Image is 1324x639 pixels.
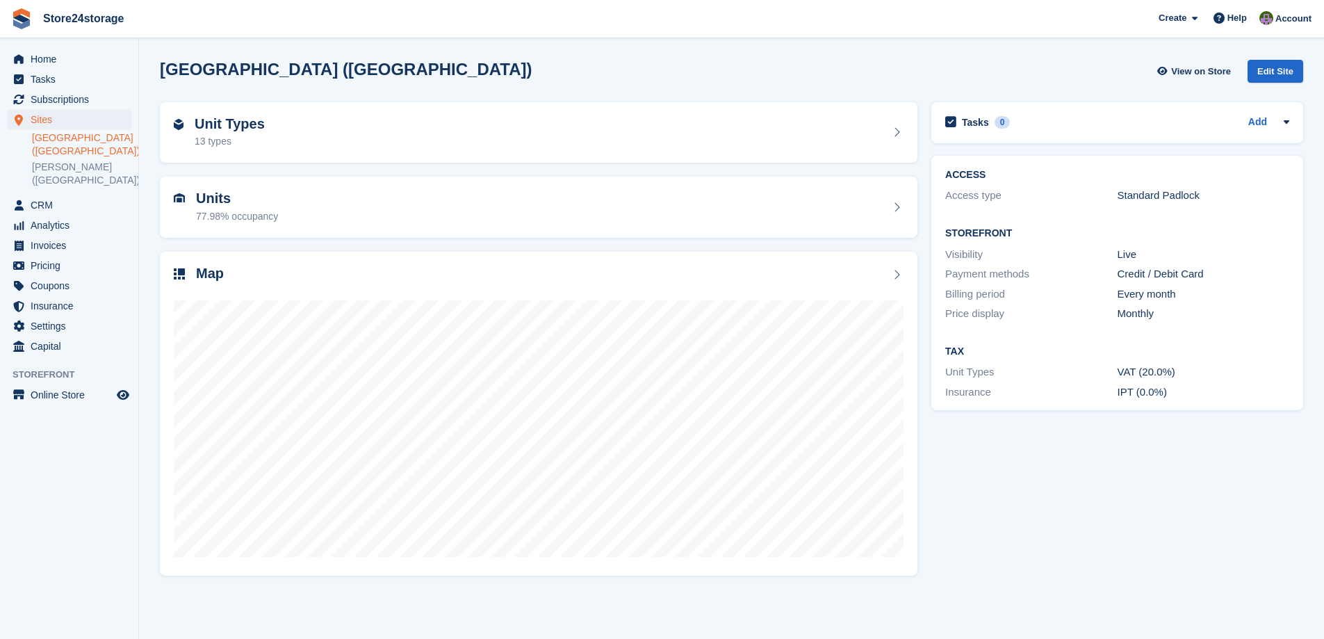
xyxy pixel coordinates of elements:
[1118,266,1289,282] div: Credit / Debit Card
[31,70,114,89] span: Tasks
[945,170,1289,181] h2: ACCESS
[7,195,131,215] a: menu
[196,191,278,207] h2: Units
[31,216,114,235] span: Analytics
[945,188,1117,204] div: Access type
[160,60,532,79] h2: [GEOGRAPHIC_DATA] ([GEOGRAPHIC_DATA])
[1248,60,1303,83] div: Edit Site
[160,102,917,163] a: Unit Types 13 types
[174,268,185,280] img: map-icn-33ee37083ee616e46c38cad1a60f524a97daa1e2b2c8c0bc3eb3415660979fc1.svg
[31,256,114,275] span: Pricing
[7,296,131,316] a: menu
[31,316,114,336] span: Settings
[32,131,131,158] a: [GEOGRAPHIC_DATA] ([GEOGRAPHIC_DATA])
[1118,364,1289,380] div: VAT (20.0%)
[38,7,130,30] a: Store24storage
[945,306,1117,322] div: Price display
[962,116,989,129] h2: Tasks
[945,364,1117,380] div: Unit Types
[1118,247,1289,263] div: Live
[995,116,1011,129] div: 0
[7,216,131,235] a: menu
[7,276,131,296] a: menu
[11,8,32,29] img: stora-icon-8386f47178a22dfd0bd8f6a31ec36ba5ce8667c1dd55bd0f319d3a0aa187defe.svg
[7,337,131,356] a: menu
[1275,12,1311,26] span: Account
[1118,306,1289,322] div: Monthly
[31,110,114,129] span: Sites
[945,346,1289,357] h2: Tax
[1171,65,1231,79] span: View on Store
[7,49,131,69] a: menu
[1159,11,1186,25] span: Create
[945,266,1117,282] div: Payment methods
[31,90,114,109] span: Subscriptions
[1118,385,1289,401] div: IPT (0.0%)
[160,177,917,238] a: Units 77.98% occupancy
[174,119,183,130] img: unit-type-icn-2b2737a686de81e16bb02015468b77c625bbabd49415b5ef34ead5e3b44a266d.svg
[945,228,1289,239] h2: Storefront
[945,385,1117,401] div: Insurance
[1248,115,1267,131] a: Add
[115,387,131,403] a: Preview store
[1248,60,1303,88] a: Edit Site
[196,209,278,224] div: 77.98% occupancy
[174,193,185,203] img: unit-icn-7be61d7bf1b0ce9d3e12c5938cc71ed9869f7b940bace4675aadf7bd6d80202e.svg
[7,316,131,336] a: menu
[32,161,131,187] a: [PERSON_NAME] ([GEOGRAPHIC_DATA])
[7,90,131,109] a: menu
[7,385,131,405] a: menu
[31,385,114,405] span: Online Store
[31,337,114,356] span: Capital
[31,296,114,316] span: Insurance
[945,286,1117,302] div: Billing period
[31,195,114,215] span: CRM
[1155,60,1236,83] a: View on Store
[1259,11,1273,25] img: Jane Welch
[1118,188,1289,204] div: Standard Padlock
[7,236,131,255] a: menu
[31,276,114,296] span: Coupons
[31,236,114,255] span: Invoices
[195,116,265,132] h2: Unit Types
[196,266,224,282] h2: Map
[160,252,917,576] a: Map
[7,110,131,129] a: menu
[195,134,265,149] div: 13 types
[1118,286,1289,302] div: Every month
[31,49,114,69] span: Home
[13,368,138,382] span: Storefront
[7,256,131,275] a: menu
[945,247,1117,263] div: Visibility
[7,70,131,89] a: menu
[1227,11,1247,25] span: Help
